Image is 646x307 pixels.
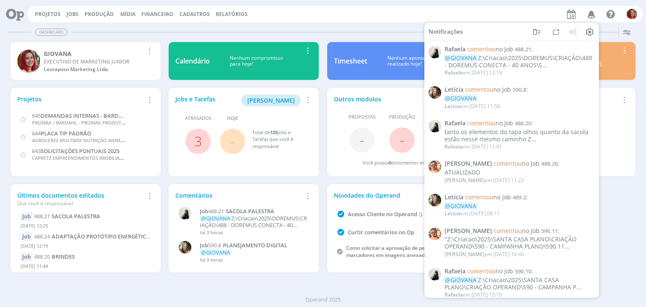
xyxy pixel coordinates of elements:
[32,111,146,119] a: 645DEMANDAS INTERNAS - BARDAHL - 2025
[445,46,594,53] span: :
[429,86,441,99] img: L
[429,227,441,240] img: V
[175,95,302,106] div: Jobs e Tarefas
[445,251,484,258] span: [PERSON_NAME]
[32,147,119,155] a: 643SOLICITAÇÕES PONTUAIS 2025
[445,120,466,127] span: Rafaela
[44,58,144,66] div: EXECUTIVO DE MARKETING JUNIOR
[494,159,540,167] span: no Job
[252,129,304,150] div: Total de Jobs e Tarefas que você é responsável
[227,115,238,122] span: Hoje
[334,95,461,103] div: Outros módulos
[52,253,75,260] span: BRINDES
[270,129,278,135] span: 125
[445,86,594,93] span: :
[41,111,146,119] span: DEMANDAS INTERNAS - BARDAHL - 2025
[216,11,248,18] a: Relatórios
[445,291,463,298] span: Rafaela
[175,191,302,200] div: Comentários
[445,202,477,210] span: @GIOVANA
[467,45,513,53] span: no Job
[200,257,223,263] span: há 3 horas
[445,55,594,69] div: Z:\Criacao\2025\DOREMUS\CRIAÇÃO\488 - DOREMUS CONECTA - 40 ANOS\S...
[175,56,210,66] div: Calendário
[445,236,594,250] div: "Z:\Criacao\2025\SANTA CASA PLANO\CRIAÇÃO OPERAND\590 - CAMPANHA PLANO\590.11...
[445,143,463,150] span: Rafaela
[32,153,143,161] span: CAPRETZ EMPREENDIMENTOS IMOBILIARIOS LTDA
[177,11,212,18] button: Cadastros
[41,130,91,137] span: PLACA TIP PADRÃO
[32,112,41,119] span: 645
[230,132,235,150] span: -
[34,233,50,240] span: 488.24
[82,11,116,18] button: Produção
[223,241,287,249] span: PLANEJAMENTO DIGITAL
[467,119,513,127] span: no Job
[35,29,67,36] span: Dashboard
[185,115,212,122] span: Atrasados
[213,11,250,18] button: Relatórios
[32,130,41,137] span: 644
[445,227,594,234] span: :
[21,221,151,233] div: [DATE] 12:25
[35,11,61,18] a: Projetos
[120,11,135,18] a: Mídia
[32,129,91,137] a: 644PLACA TIP PADRÃO
[445,292,502,298] div: em [DATE] 15:10
[445,268,466,275] span: Rafaela
[334,191,461,200] div: Novidades do Operand
[445,86,463,93] span: Letícia
[429,268,441,281] img: R
[445,69,463,76] span: Rafaela
[513,86,526,93] span: 590.8
[445,177,484,184] span: [PERSON_NAME]
[44,49,144,58] div: GIOVANA
[348,228,414,236] a: Curtir comentários no Op
[21,241,151,253] div: [DATE] 12:19
[139,11,176,18] button: Financeiro
[465,193,493,201] span: comentou
[445,54,477,62] span: @GIOVANA
[445,211,500,217] div: em [DATE] 08:11
[360,131,364,149] span: -
[429,194,441,206] img: L
[32,118,214,126] span: PROMAX / BARDAHL - PROMAX PRODUTOS MÁXIMOS S/A INDÚSTRIA E COMÉRCIO
[200,215,308,228] p: Z:\Criacao\2025\DOREMUS\CRIAÇÃO\488 - DOREMUS CONECTA - 40 ANOS\SACOLA PALESTRA\BAIXAS
[513,193,526,201] span: 489.2
[445,169,594,176] div: ATUALIZADO
[445,70,502,76] div: em [DATE] 12:19
[445,276,477,284] span: @GIOVANA
[445,129,594,143] div: tanto os elementos do tapa olhos quanto da sacola estão nesse mesmo caminho Z...
[445,277,594,291] div: Z:\Criacao\2025\SANTA CASA PLANO\CRIAÇÃO OPERAND\590 - CAMPANHA P...
[627,9,637,19] img: G
[17,50,40,73] img: G
[194,132,202,150] a: 3
[349,114,376,121] span: Propostas
[179,207,191,220] img: R
[445,46,466,53] span: Rafaela
[11,42,161,80] a: GGIOVANAEXECUTIVO DE MARKETING JUNIORLeoraposo Marketing Ltda.
[467,119,495,127] span: comentou
[541,227,558,234] span: 590.11
[208,208,224,215] span: 488.21
[247,96,295,104] span: [PERSON_NAME]
[445,210,461,217] span: Letícia
[467,267,495,275] span: comentou
[210,55,302,67] div: Nenhum compromisso para hoje!
[465,85,511,93] span: no Job
[515,267,531,275] span: 590.10
[41,147,119,155] span: SOLICITAÇÕES PONTUAIS 2025
[118,11,138,18] button: Mídia
[34,233,178,240] a: 488.24ADAPTAÇÃO PROTÓTIPO ENERGÉTICO DOREMUS
[201,214,230,222] span: @GIOVANA
[429,46,441,58] img: R
[34,253,75,260] a: 488.20BRINDES
[200,242,308,249] a: Job590.8PLANEJAMENTO DIGITAL
[32,11,63,18] button: Projetos
[445,251,524,257] div: em [DATE] 16:40
[226,207,274,215] span: SACOLA PALESTRA
[34,253,50,260] span: 488.20
[429,28,463,35] span: Notificações
[52,233,178,240] span: ADAPTAÇÃO PROTÓTIPO ENERGÉTICO DOREMUS
[467,267,513,275] span: no Job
